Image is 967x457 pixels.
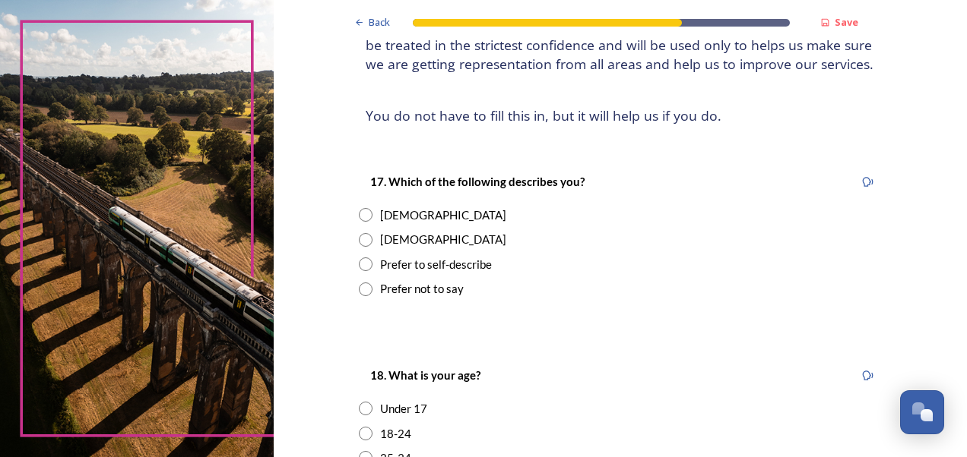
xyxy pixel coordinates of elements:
button: Open Chat [900,390,944,434]
div: Prefer not to say [380,280,464,298]
div: [DEMOGRAPHIC_DATA] [380,206,506,224]
strong: 18. What is your age? [370,368,480,382]
strong: Save [835,15,858,29]
div: [DEMOGRAPHIC_DATA] [380,231,506,248]
div: Under 17 [380,400,427,418]
div: 18-24 [380,425,411,443]
h4: You do not have to fill this in, but it will help us if you do. [366,106,875,125]
span: Back [369,15,390,30]
div: Prefer to self-describe [380,256,492,273]
strong: 17. Which of the following describes you? [370,175,585,188]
